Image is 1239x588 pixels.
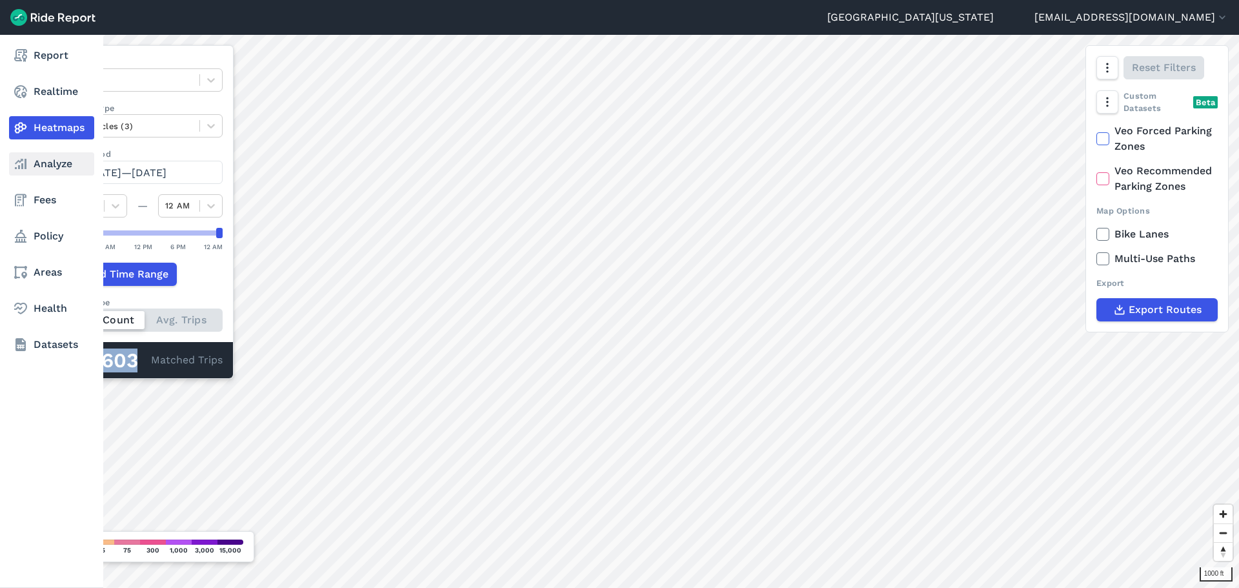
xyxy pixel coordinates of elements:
[9,297,94,320] a: Health
[1200,567,1233,582] div: 1000 ft
[1214,505,1233,523] button: Zoom in
[1096,298,1218,321] button: Export Routes
[9,152,94,176] a: Analyze
[1096,163,1218,194] label: Veo Recommended Parking Zones
[1034,10,1229,25] button: [EMAIL_ADDRESS][DOMAIN_NAME]
[1096,205,1218,217] div: Map Options
[63,102,223,114] label: Vehicle Type
[170,241,186,252] div: 6 PM
[41,35,1239,588] canvas: Map
[1123,56,1204,79] button: Reset Filters
[86,267,168,282] span: Add Time Range
[63,161,223,184] button: [DATE]—[DATE]
[1096,277,1218,289] div: Export
[1193,96,1218,108] div: Beta
[827,10,994,25] a: [GEOGRAPHIC_DATA][US_STATE]
[9,188,94,212] a: Fees
[1096,123,1218,154] label: Veo Forced Parking Zones
[63,296,223,309] div: Count Type
[63,56,223,68] label: Data Type
[9,80,94,103] a: Realtime
[9,261,94,284] a: Areas
[9,116,94,139] a: Heatmaps
[1096,227,1218,242] label: Bike Lanes
[9,44,94,67] a: Report
[86,167,166,179] span: [DATE]—[DATE]
[134,241,152,252] div: 12 PM
[99,241,116,252] div: 6 AM
[52,342,233,378] div: Matched Trips
[1096,251,1218,267] label: Multi-Use Paths
[9,225,94,248] a: Policy
[1096,90,1218,114] div: Custom Datasets
[1214,523,1233,542] button: Zoom out
[1214,542,1233,561] button: Reset bearing to north
[1129,302,1202,318] span: Export Routes
[204,241,223,252] div: 12 AM
[127,198,158,214] div: —
[1132,60,1196,76] span: Reset Filters
[63,148,223,160] label: Data Period
[10,9,96,26] img: Ride Report
[63,263,177,286] button: Add Time Range
[9,333,94,356] a: Datasets
[63,352,151,369] div: 109,603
